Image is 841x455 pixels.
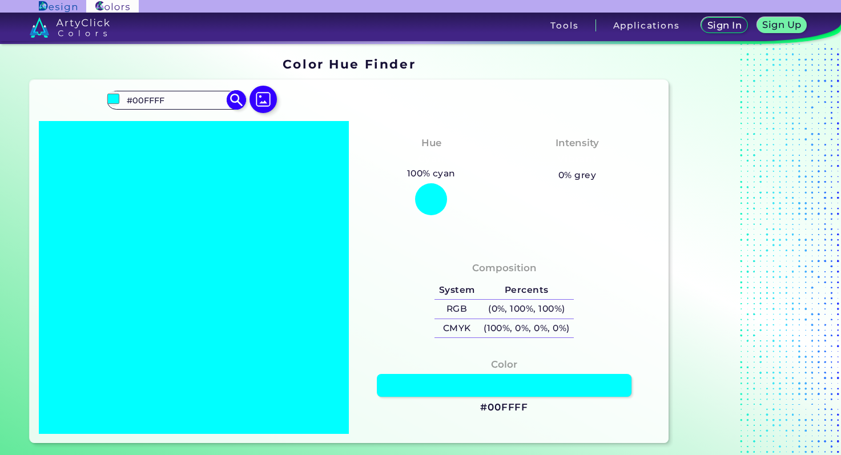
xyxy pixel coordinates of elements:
[123,92,229,108] input: type color..
[479,319,574,338] h5: (100%, 0%, 0%, 0%)
[413,152,449,166] h3: Cyan
[480,401,528,414] h3: #00FFFF
[479,300,574,319] h5: (0%, 100%, 100%)
[553,152,602,166] h3: Vibrant
[613,21,680,30] h3: Applications
[250,86,277,113] img: icon picture
[472,260,537,276] h4: Composition
[558,168,596,183] h5: 0% grey
[434,319,479,338] h5: CMYK
[434,281,479,300] h5: System
[39,1,77,12] img: ArtyClick Design logo
[227,90,247,110] img: icon search
[421,135,441,151] h4: Hue
[479,281,574,300] h5: Percents
[491,356,517,373] h4: Color
[550,21,578,30] h3: Tools
[759,18,804,33] a: Sign Up
[434,300,479,319] h5: RGB
[403,166,460,181] h5: 100% cyan
[703,18,746,33] a: Sign In
[283,55,416,73] h1: Color Hue Finder
[764,21,800,29] h5: Sign Up
[30,17,110,38] img: logo_artyclick_colors_white.svg
[556,135,599,151] h4: Intensity
[709,21,740,30] h5: Sign In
